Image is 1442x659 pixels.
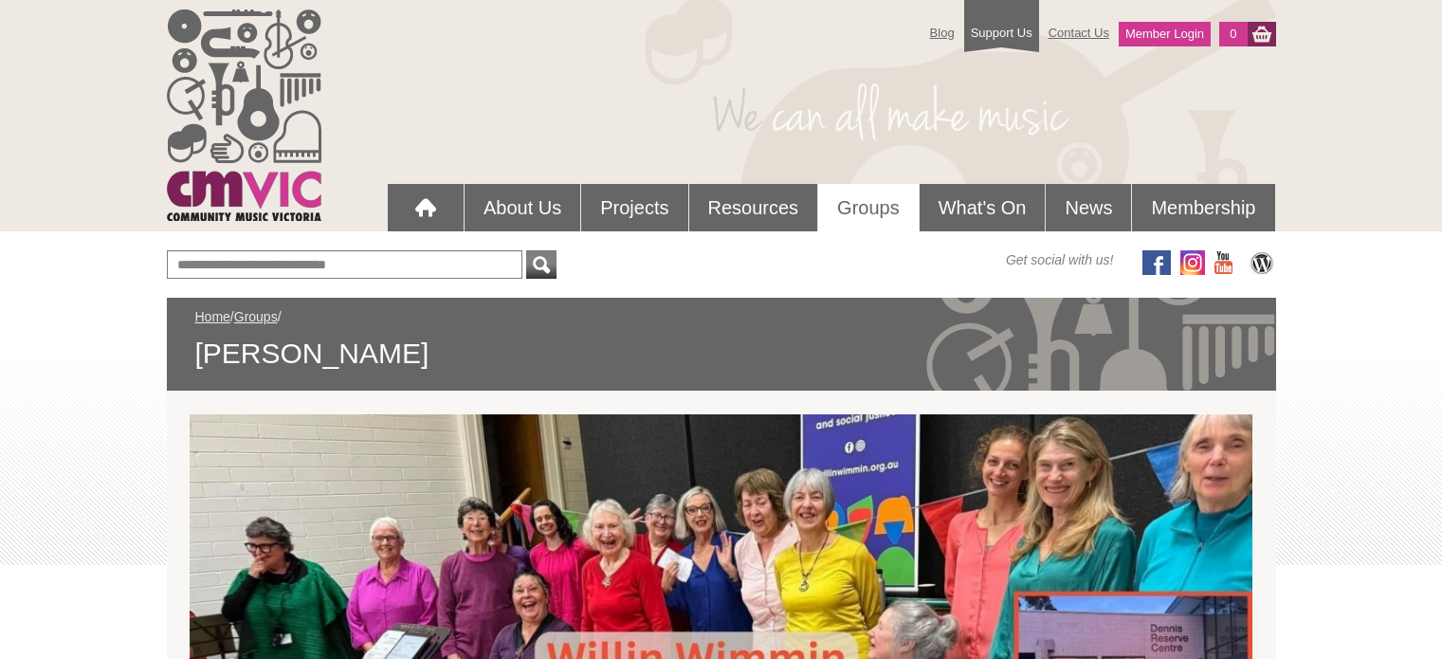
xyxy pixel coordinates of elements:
a: 0 [1219,22,1247,46]
a: Home [195,309,230,324]
img: CMVic Blog [1248,250,1276,275]
a: Projects [581,184,687,231]
a: What's On [920,184,1046,231]
a: Groups [234,309,278,324]
div: / / [195,307,1248,372]
a: Membership [1132,184,1274,231]
a: About Us [465,184,580,231]
a: News [1046,184,1131,231]
img: cmvic_logo.png [167,9,321,221]
a: Contact Us [1039,16,1119,49]
a: Groups [818,184,919,231]
span: Get social with us! [1006,250,1114,269]
a: Member Login [1119,22,1211,46]
span: [PERSON_NAME] [195,336,1248,372]
img: icon-instagram.png [1180,250,1205,275]
a: Blog [921,16,964,49]
a: Resources [689,184,818,231]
